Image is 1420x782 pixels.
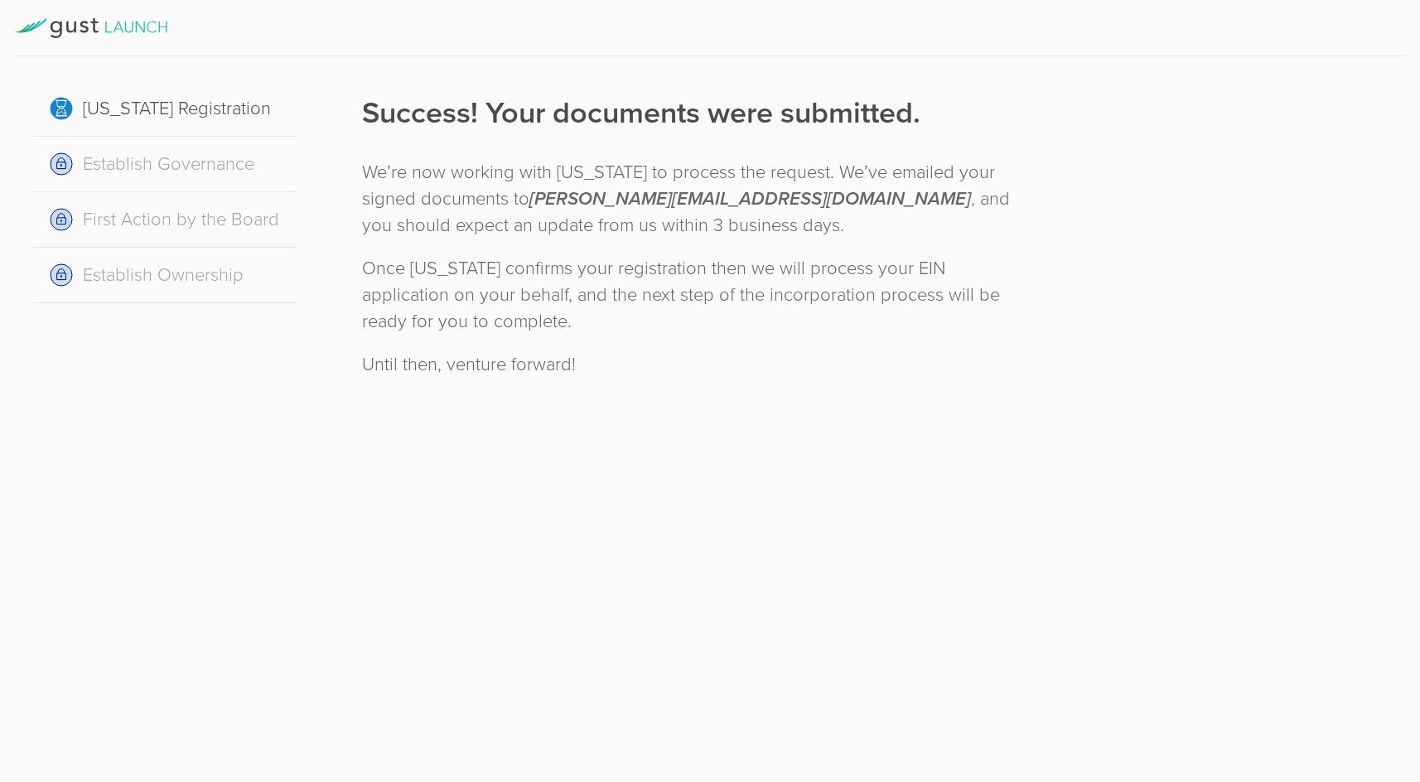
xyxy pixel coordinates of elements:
[33,192,296,248] div: First Action by the Board
[362,351,1027,378] div: Until then, venture forward!
[33,137,296,192] div: Establish Governance
[33,248,296,303] div: Establish Ownership
[1049,66,1420,732] iframe: Chat Widget
[362,255,1027,335] div: Once [US_STATE] confirms your registration then we will process your EIN application on your beha...
[362,159,1027,239] div: We’re now working with [US_STATE] to process the request. We’ve emailed your signed documents to ...
[362,93,1027,134] h1: Success! Your documents were submitted.
[529,188,971,210] em: [PERSON_NAME][EMAIL_ADDRESS][DOMAIN_NAME]
[33,81,296,137] div: [US_STATE] Registration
